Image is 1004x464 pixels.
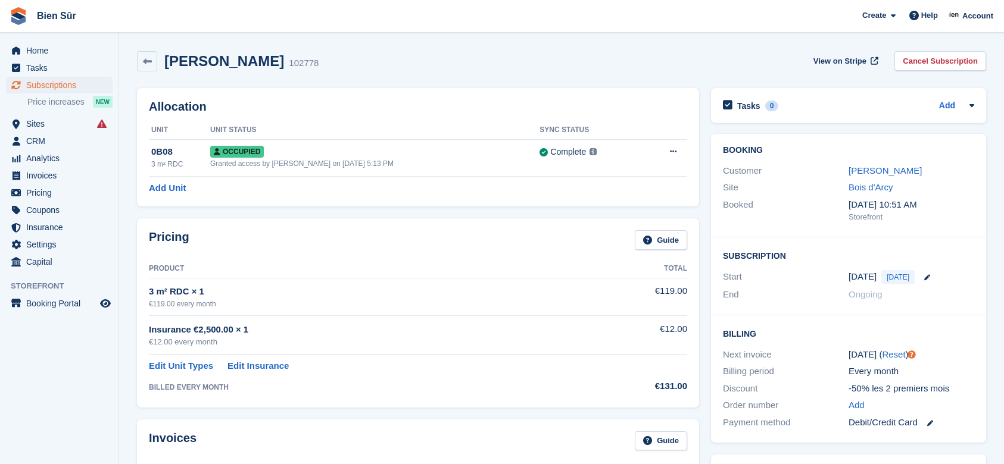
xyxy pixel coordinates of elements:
[6,77,113,93] a: menu
[723,146,974,155] h2: Booking
[540,121,642,140] th: Sync Status
[587,259,687,278] th: Total
[11,280,119,292] span: Storefront
[6,236,113,253] a: menu
[98,296,113,311] a: Preview store
[149,181,186,195] a: Add Unit
[210,158,540,169] div: Granted access by [PERSON_NAME] on [DATE] 5:13 PM
[862,10,886,21] span: Create
[27,95,113,108] a: Price increases NEW
[6,167,113,184] a: menu
[6,115,113,132] a: menu
[587,316,687,355] td: €12.00
[6,219,113,236] a: menu
[6,253,113,270] a: menu
[635,230,687,250] a: Guide
[149,230,189,250] h2: Pricing
[921,10,938,21] span: Help
[737,101,760,111] h2: Tasks
[723,382,849,396] div: Discount
[26,167,98,184] span: Invoices
[906,349,917,360] div: Tooltip anchor
[550,146,586,158] div: Complete
[26,42,98,59] span: Home
[723,327,974,339] h2: Billing
[6,42,113,59] a: menu
[6,295,113,312] a: menu
[723,399,849,412] div: Order number
[723,181,849,195] div: Site
[849,165,922,175] a: [PERSON_NAME]
[26,219,98,236] span: Insurance
[210,146,264,158] span: Occupied
[6,202,113,218] a: menu
[149,382,587,393] div: BILLED EVERY MONTH
[849,416,974,429] div: Debit/Credit Card
[210,121,540,140] th: Unit Status
[26,115,98,132] span: Sites
[849,382,974,396] div: -50% les 2 premiers mois
[939,99,955,113] a: Add
[149,259,587,278] th: Product
[26,77,98,93] span: Subscriptions
[882,349,905,359] a: Reset
[164,53,284,69] h2: [PERSON_NAME]
[962,10,993,22] span: Account
[723,249,974,261] h2: Subscription
[26,202,98,218] span: Coupons
[590,148,597,155] img: icon-info-grey-7440780725fd019a000dd9b08b2336e03edf1995a4989e88bcd33f0948082b44.svg
[32,6,81,26] a: Bien Sûr
[149,359,213,373] a: Edit Unit Types
[6,59,113,76] a: menu
[881,270,915,284] span: [DATE]
[26,133,98,149] span: CRM
[151,145,210,159] div: 0B08
[227,359,289,373] a: Edit Insurance
[849,348,974,362] div: [DATE] ( )
[813,55,866,67] span: View on Stripe
[849,198,974,212] div: [DATE] 10:51 AM
[26,59,98,76] span: Tasks
[151,159,210,170] div: 3 m² RDC
[587,278,687,315] td: €119.00
[6,133,113,149] a: menu
[635,431,687,451] a: Guide
[6,184,113,201] a: menu
[149,323,587,337] div: Insurance €2,500.00 × 1
[26,150,98,167] span: Analytics
[26,295,98,312] span: Booking Portal
[723,270,849,284] div: Start
[587,380,687,393] div: €131.00
[149,100,687,114] h2: Allocation
[723,198,849,223] div: Booked
[723,164,849,178] div: Customer
[723,348,849,362] div: Next invoice
[149,121,210,140] th: Unit
[26,253,98,270] span: Capital
[6,150,113,167] a: menu
[93,96,113,108] div: NEW
[849,365,974,378] div: Every month
[97,119,107,128] i: Smart entry sync failures have occurred
[723,288,849,302] div: End
[809,51,881,71] a: View on Stripe
[849,270,877,284] time: 2025-08-22 23:00:00 UTC
[26,184,98,201] span: Pricing
[149,299,587,309] div: €119.00 every month
[765,101,779,111] div: 0
[149,285,587,299] div: 3 m² RDC × 1
[723,416,849,429] div: Payment method
[149,431,197,451] h2: Invoices
[849,399,865,412] a: Add
[149,336,587,348] div: €12.00 every month
[289,57,319,70] div: 102778
[723,365,849,378] div: Billing period
[27,96,85,108] span: Price increases
[849,182,893,192] a: Bois d'Arcy
[849,289,883,299] span: Ongoing
[849,211,974,223] div: Storefront
[949,10,961,21] img: Asmaa Habri
[894,51,986,71] a: Cancel Subscription
[10,7,27,25] img: stora-icon-8386f47178a22dfd0bd8f6a31ec36ba5ce8667c1dd55bd0f319d3a0aa187defe.svg
[26,236,98,253] span: Settings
